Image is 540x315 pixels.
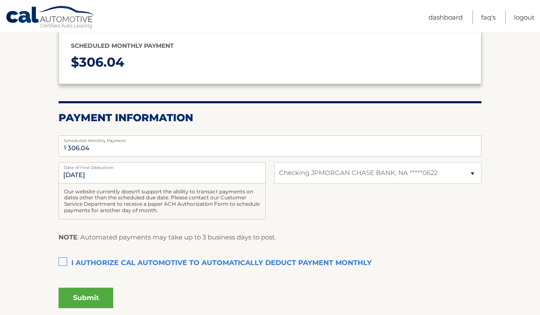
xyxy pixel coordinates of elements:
input: Payment Date [59,162,266,184]
span: 306.04 [79,54,124,70]
button: Submit [59,288,113,308]
span: $ [61,138,69,157]
a: Dashboard [428,10,463,24]
input: Payment Amount [59,135,481,157]
strong: NOTE [59,233,77,241]
p: : Automated payments may take up to 3 business days to post. [59,232,276,243]
p: Scheduled monthly payment [71,41,469,51]
a: FAQ's [481,10,496,24]
a: Logout [514,10,534,24]
a: Cal Automotive [6,6,95,30]
label: I authorize cal automotive to automatically deduct payment monthly [59,255,481,272]
p: $ [71,51,469,74]
h2: Payment Information [59,111,481,124]
div: Our website currently doesn't support the ability to transact payments on dates other than the sc... [59,184,266,219]
label: Date of First Deduction [59,162,266,169]
label: Scheduled Monthly Payment [59,135,481,142]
